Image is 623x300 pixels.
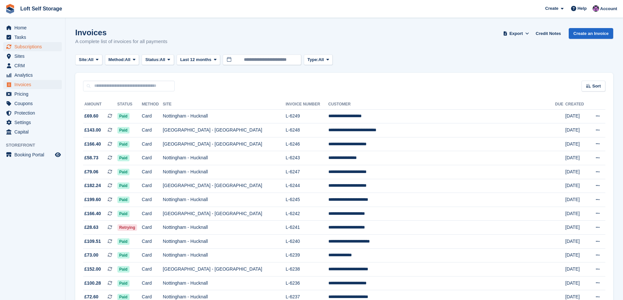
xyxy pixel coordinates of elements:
[14,118,54,127] span: Settings
[3,52,62,61] a: menu
[565,151,589,165] td: [DATE]
[163,109,286,123] td: Nottingham - Hucknall
[3,33,62,42] a: menu
[117,238,130,245] span: Paid
[307,56,319,63] span: Type:
[510,30,523,37] span: Export
[79,56,88,63] span: Site:
[117,127,130,134] span: Paid
[84,154,98,161] span: £58.73
[163,248,286,262] td: Nottingham - Hucknall
[286,123,328,137] td: L-6248
[142,137,163,151] td: Card
[286,109,328,123] td: L-6249
[14,108,54,118] span: Protection
[75,28,167,37] h1: Invoices
[286,235,328,249] td: L-6240
[286,276,328,290] td: L-6236
[592,83,601,89] span: Sort
[3,42,62,51] a: menu
[565,123,589,137] td: [DATE]
[569,28,613,39] a: Create an Invoice
[84,210,101,217] span: £166.40
[177,55,220,65] button: Last 12 months
[84,238,101,245] span: £109.51
[84,196,101,203] span: £199.60
[117,155,130,161] span: Paid
[328,99,555,110] th: Customer
[84,127,101,134] span: £143.00
[163,165,286,179] td: Nottingham - Hucknall
[142,99,163,110] th: Method
[84,168,98,175] span: £79.06
[555,99,565,110] th: Due
[163,179,286,193] td: [GEOGRAPHIC_DATA] - [GEOGRAPHIC_DATA]
[142,235,163,249] td: Card
[145,56,160,63] span: Status:
[142,221,163,235] td: Card
[117,252,130,259] span: Paid
[117,211,130,217] span: Paid
[578,5,587,12] span: Help
[319,56,324,63] span: All
[286,179,328,193] td: L-6244
[142,165,163,179] td: Card
[105,55,139,65] button: Method: All
[502,28,530,39] button: Export
[286,99,328,110] th: Invoice Number
[160,56,165,63] span: All
[600,6,617,12] span: Account
[117,266,130,273] span: Paid
[286,137,328,151] td: L-6246
[565,276,589,290] td: [DATE]
[180,56,211,63] span: Last 12 months
[565,248,589,262] td: [DATE]
[109,56,125,63] span: Method:
[6,142,65,149] span: Storefront
[163,151,286,165] td: Nottingham - Hucknall
[163,123,286,137] td: [GEOGRAPHIC_DATA] - [GEOGRAPHIC_DATA]
[565,99,589,110] th: Created
[286,221,328,235] td: L-6241
[163,262,286,276] td: [GEOGRAPHIC_DATA] - [GEOGRAPHIC_DATA]
[75,38,167,45] p: A complete list of invoices for all payments
[142,262,163,276] td: Card
[142,123,163,137] td: Card
[14,61,54,70] span: CRM
[14,150,54,159] span: Booking Portal
[286,193,328,207] td: L-6245
[142,151,163,165] td: Card
[5,4,15,14] img: stora-icon-8386f47178a22dfd0bd8f6a31ec36ba5ce8667c1dd55bd0f319d3a0aa187defe.svg
[3,80,62,89] a: menu
[142,55,174,65] button: Status: All
[117,113,130,119] span: Paid
[3,108,62,118] a: menu
[3,127,62,136] a: menu
[142,276,163,290] td: Card
[84,252,98,259] span: £73.00
[117,280,130,287] span: Paid
[84,280,101,287] span: £100.28
[565,193,589,207] td: [DATE]
[125,56,130,63] span: All
[286,165,328,179] td: L-6247
[304,55,333,65] button: Type: All
[565,221,589,235] td: [DATE]
[565,109,589,123] td: [DATE]
[3,23,62,32] a: menu
[117,99,142,110] th: Status
[84,141,101,148] span: £166.40
[14,52,54,61] span: Sites
[14,42,54,51] span: Subscriptions
[88,56,94,63] span: All
[142,248,163,262] td: Card
[593,5,599,12] img: Amy Wright
[565,235,589,249] td: [DATE]
[3,89,62,99] a: menu
[84,224,98,231] span: £28.63
[14,23,54,32] span: Home
[84,266,101,273] span: £152.00
[565,262,589,276] td: [DATE]
[14,127,54,136] span: Capital
[565,207,589,221] td: [DATE]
